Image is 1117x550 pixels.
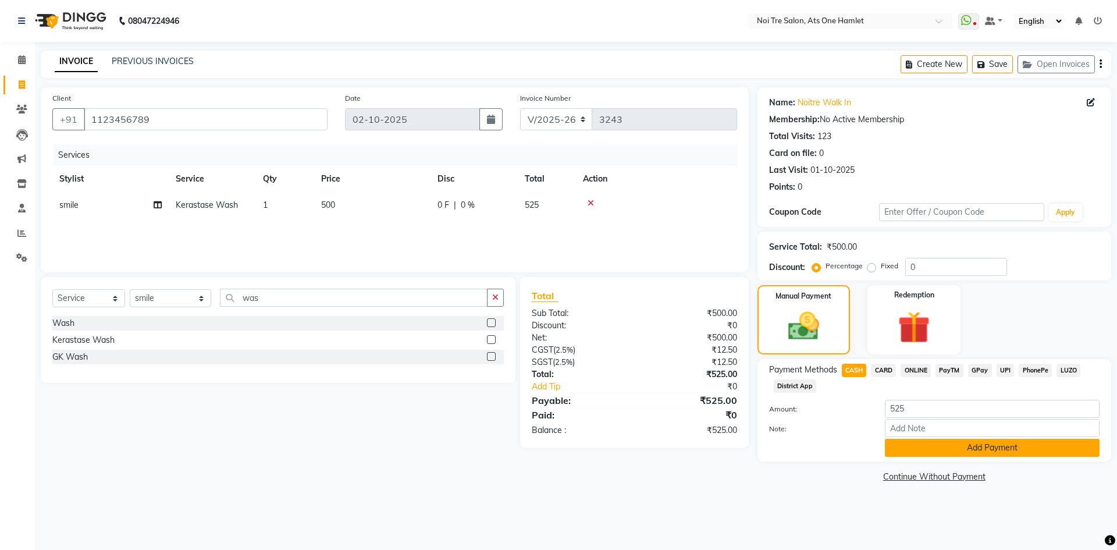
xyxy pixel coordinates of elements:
[555,357,572,367] span: 2.5%
[518,166,576,192] th: Total
[52,93,71,104] label: Client
[345,93,361,104] label: Date
[52,334,115,346] div: Kerastase Wash
[52,166,169,192] th: Stylist
[634,393,745,407] div: ₹525.00
[769,181,795,193] div: Points:
[461,199,475,211] span: 0 %
[769,97,795,109] div: Name:
[30,5,109,37] img: logo
[842,364,867,377] span: CASH
[972,55,1013,73] button: Save
[885,439,1100,457] button: Add Payment
[798,181,802,193] div: 0
[769,364,837,376] span: Payment Methods
[176,200,238,210] span: Kerastase Wash
[871,364,896,377] span: CARD
[769,241,822,253] div: Service Total:
[769,113,1100,126] div: No Active Membership
[454,199,456,211] span: |
[634,368,745,381] div: ₹525.00
[52,351,88,363] div: GK Wash
[634,332,745,344] div: ₹500.00
[523,381,653,393] a: Add Tip
[532,357,553,367] span: SGST
[776,291,831,301] label: Manual Payment
[1049,204,1082,221] button: Apply
[774,379,817,393] span: District App
[769,113,820,126] div: Membership:
[634,344,745,356] div: ₹12.50
[819,147,824,159] div: 0
[810,164,855,176] div: 01-10-2025
[778,308,829,344] img: _cash.svg
[532,290,558,302] span: Total
[520,93,571,104] label: Invoice Number
[256,166,314,192] th: Qty
[523,368,634,381] div: Total:
[827,241,857,253] div: ₹500.00
[634,424,745,437] div: ₹525.00
[556,345,573,354] span: 2.5%
[760,404,876,414] label: Amount:
[52,317,74,329] div: Wash
[634,408,745,422] div: ₹0
[437,199,449,211] span: 0 F
[314,166,431,192] th: Price
[220,289,488,307] input: Search or Scan
[84,108,328,130] input: Search by Name/Mobile/Email/Code
[52,108,85,130] button: +91
[634,320,745,332] div: ₹0
[431,166,518,192] th: Disc
[523,332,634,344] div: Net:
[798,97,851,109] a: Noitre Walk In
[1056,364,1080,377] span: LUZO
[1018,55,1095,73] button: Open Invoices
[885,400,1100,418] input: Amount
[532,345,553,355] span: CGST
[1019,364,1052,377] span: PhonePe
[888,307,940,347] img: _gift.svg
[263,200,268,210] span: 1
[523,408,634,422] div: Paid:
[634,356,745,368] div: ₹12.50
[523,393,634,407] div: Payable:
[59,200,79,210] span: smile
[321,200,335,210] span: 500
[169,166,256,192] th: Service
[879,203,1044,221] input: Enter Offer / Coupon Code
[769,164,808,176] div: Last Visit:
[769,147,817,159] div: Card on file:
[523,356,634,368] div: ( )
[523,307,634,320] div: Sub Total:
[894,290,934,300] label: Redemption
[935,364,963,377] span: PayTM
[769,206,879,218] div: Coupon Code
[881,261,898,271] label: Fixed
[55,51,98,72] a: INVOICE
[525,200,539,210] span: 525
[653,381,745,393] div: ₹0
[112,56,194,66] a: PREVIOUS INVOICES
[760,471,1109,483] a: Continue Without Payment
[997,364,1015,377] span: UPI
[885,419,1100,437] input: Add Note
[968,364,992,377] span: GPay
[523,424,634,437] div: Balance :
[769,130,815,143] div: Total Visits:
[128,5,179,37] b: 08047224946
[54,144,746,166] div: Services
[817,130,831,143] div: 123
[760,424,876,434] label: Note:
[901,55,967,73] button: Create New
[901,364,931,377] span: ONLINE
[769,261,805,274] div: Discount:
[523,320,634,332] div: Discount:
[576,166,737,192] th: Action
[634,307,745,320] div: ₹500.00
[523,344,634,356] div: ( )
[826,261,863,271] label: Percentage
